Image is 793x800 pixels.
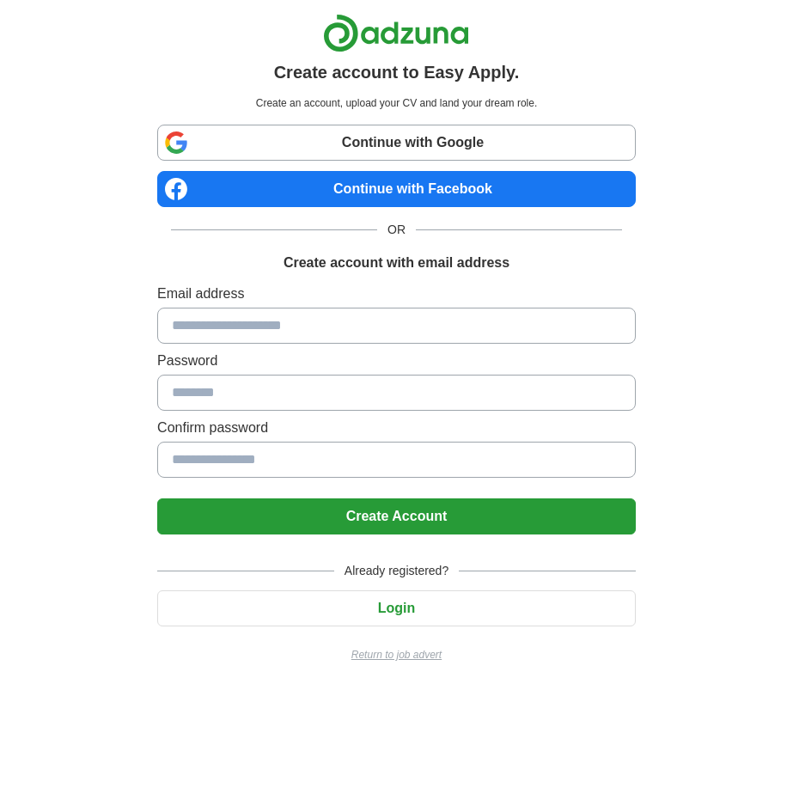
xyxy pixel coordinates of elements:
a: Continue with Google [157,125,636,161]
label: Confirm password [157,418,636,438]
a: Return to job advert [157,647,636,663]
a: Continue with Facebook [157,171,636,207]
label: Password [157,351,636,371]
button: Create Account [157,498,636,534]
label: Email address [157,284,636,304]
a: Login [157,601,636,615]
span: Already registered? [334,562,459,580]
h1: Create account with email address [284,253,509,273]
p: Create an account, upload your CV and land your dream role. [161,95,632,111]
h1: Create account to Easy Apply. [274,59,520,85]
img: Adzuna logo [323,14,469,52]
button: Login [157,590,636,626]
span: OR [377,221,416,239]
